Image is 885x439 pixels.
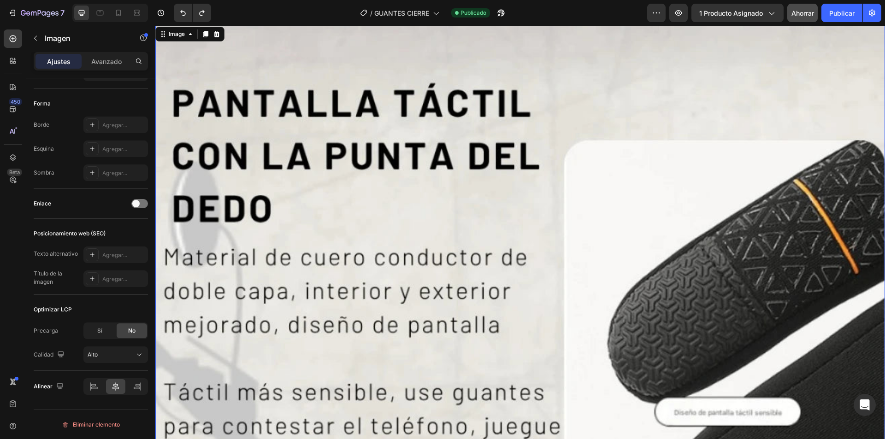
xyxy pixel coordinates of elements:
[821,4,862,22] button: Publicar
[174,4,211,22] div: Deshacer/Rehacer
[97,327,102,334] font: Sí
[34,417,148,432] button: Eliminar elemento
[102,275,127,282] font: Agregar...
[854,394,876,416] div: Abrir Intercom Messenger
[370,9,372,17] font: /
[34,250,78,257] font: Texto alternativo
[34,383,53,390] font: Alinear
[699,9,763,17] font: 1 producto asignado
[34,200,51,207] font: Enlace
[34,121,49,128] font: Borde
[691,4,784,22] button: 1 producto asignado
[829,9,855,17] font: Publicar
[460,9,486,16] font: Publicado
[34,270,62,285] font: Título de la imagen
[102,252,127,258] font: Agregar...
[787,4,818,22] button: Ahorrar
[34,230,106,237] font: Posicionamiento web (SEO)
[34,145,54,152] font: Esquina
[374,9,429,17] font: GUANTES CIERRE
[9,169,20,176] font: Beta
[34,306,72,313] font: Optimizar LCP
[11,99,20,105] font: 450
[91,58,122,65] font: Avanzado
[102,122,127,129] font: Agregar...
[45,34,71,43] font: Imagen
[34,100,51,107] font: Forma
[155,26,885,439] iframe: Área de diseño
[34,327,58,334] font: Precarga
[73,421,120,428] font: Eliminar elemento
[47,58,71,65] font: Ajustes
[60,8,65,18] font: 7
[83,346,148,363] button: Alto
[102,146,127,152] font: Agregar...
[102,170,127,176] font: Agregar...
[128,327,136,334] font: No
[34,351,53,358] font: Calidad
[45,33,123,44] p: Imagen
[88,351,98,358] font: Alto
[4,4,69,22] button: 7
[34,169,54,176] font: Sombra
[791,9,814,17] font: Ahorrar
